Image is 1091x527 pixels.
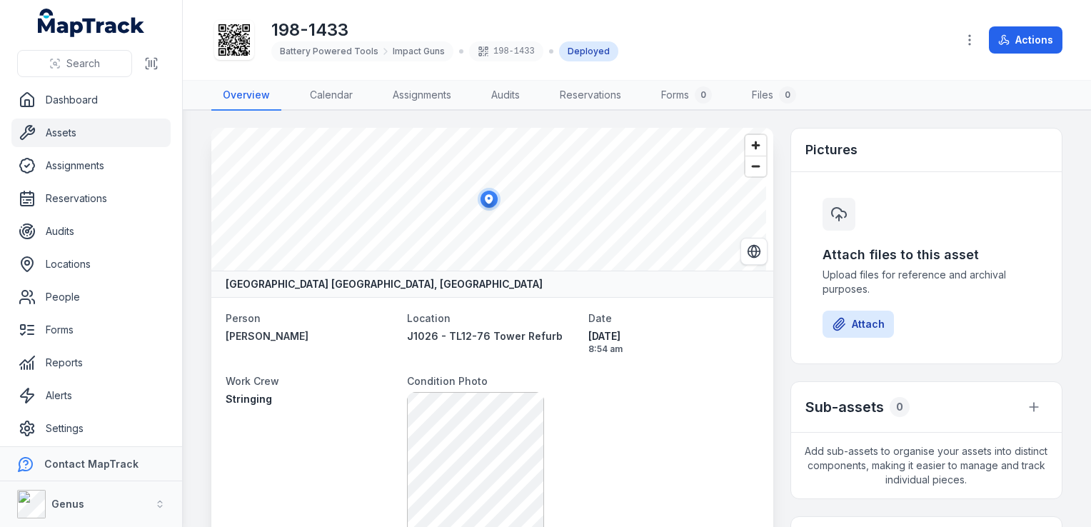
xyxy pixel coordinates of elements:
span: Date [588,312,612,324]
a: Overview [211,81,281,111]
button: Zoom in [745,135,766,156]
span: [DATE] [588,329,758,343]
span: Add sub-assets to organise your assets into distinct components, making it easier to manage and t... [791,433,1062,498]
span: Impact Guns [393,46,445,57]
strong: [GEOGRAPHIC_DATA] [GEOGRAPHIC_DATA], [GEOGRAPHIC_DATA] [226,277,543,291]
span: Condition Photo [407,375,488,387]
h1: 198-1433 [271,19,618,41]
span: 8:54 am [588,343,758,355]
a: Reservations [11,184,171,213]
span: Search [66,56,100,71]
a: Locations [11,250,171,278]
a: Settings [11,414,171,443]
button: Zoom out [745,156,766,176]
a: People [11,283,171,311]
a: [PERSON_NAME] [226,329,396,343]
h3: Pictures [805,140,858,160]
h2: Sub-assets [805,397,884,417]
a: Assignments [381,81,463,111]
a: Alerts [11,381,171,410]
a: Assets [11,119,171,147]
div: 0 [695,86,712,104]
a: Files0 [740,81,808,111]
a: MapTrack [38,9,145,37]
a: Reservations [548,81,633,111]
a: Dashboard [11,86,171,114]
strong: Genus [51,498,84,510]
button: Actions [989,26,1062,54]
span: J1026 - TL12-76 Tower Refurb [407,330,563,342]
div: 0 [890,397,910,417]
a: Reports [11,348,171,377]
strong: Contact MapTrack [44,458,139,470]
span: Upload files for reference and archival purposes. [823,268,1030,296]
button: Search [17,50,132,77]
span: Work Crew [226,375,279,387]
h3: Attach files to this asset [823,245,1030,265]
time: 22/08/2025, 8:54:13 am [588,329,758,355]
a: Forms0 [650,81,723,111]
a: J1026 - TL12-76 Tower Refurb [407,329,577,343]
a: Assignments [11,151,171,180]
div: Deployed [559,41,618,61]
div: 0 [779,86,796,104]
span: Location [407,312,451,324]
a: Audits [480,81,531,111]
a: Calendar [298,81,364,111]
span: Person [226,312,261,324]
canvas: Map [211,128,766,271]
span: Stringing [226,393,272,405]
button: Attach [823,311,894,338]
span: Battery Powered Tools [280,46,378,57]
button: Switch to Satellite View [740,238,768,265]
a: Audits [11,217,171,246]
a: Forms [11,316,171,344]
div: 198-1433 [469,41,543,61]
